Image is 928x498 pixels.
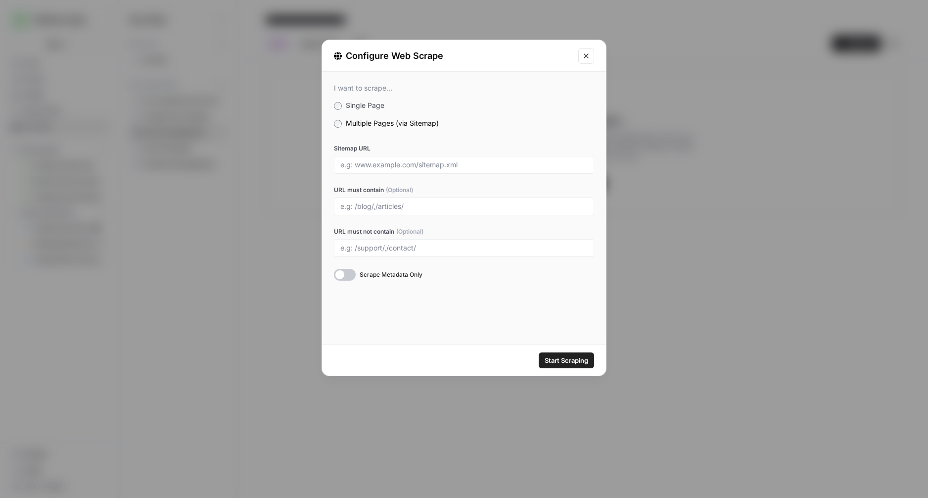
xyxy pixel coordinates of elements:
[334,144,594,153] label: Sitemap URL
[334,120,342,128] input: Multiple Pages (via Sitemap)
[578,48,594,64] button: Close modal
[340,202,588,211] input: e.g: /blog/,/articles/
[396,227,423,236] span: (Optional)
[340,160,588,169] input: e.g: www.example.com/sitemap.xml
[539,352,594,368] button: Start Scraping
[386,186,413,195] span: (Optional)
[360,270,422,279] span: Scrape Metadata Only
[346,101,384,109] span: Single Page
[340,244,588,252] input: e.g: /support/,/contact/
[334,84,594,93] div: I want to scrape...
[334,227,594,236] label: URL must not contain
[346,119,439,127] span: Multiple Pages (via Sitemap)
[545,355,588,365] span: Start Scraping
[334,102,342,110] input: Single Page
[334,49,572,63] div: Configure Web Scrape
[334,186,594,195] label: URL must contain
